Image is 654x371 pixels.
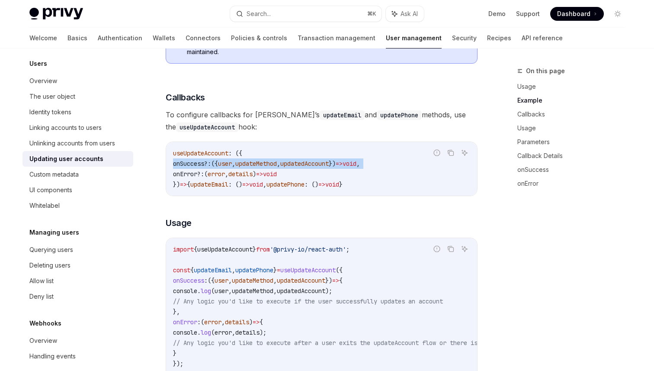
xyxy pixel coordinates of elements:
[173,245,194,253] span: import
[256,170,263,178] span: =>
[235,266,273,274] span: updatePhone
[173,287,197,295] span: console
[180,181,187,188] span: =>
[260,329,266,336] span: );
[197,245,253,253] span: useUpdateAccount
[386,28,442,48] a: User management
[280,160,329,168] span: updatedAccount
[325,277,332,284] span: })
[611,7,625,21] button: Toggle dark mode
[235,329,260,336] span: details
[29,138,115,148] div: Unlinking accounts from users
[22,258,133,273] a: Deleting users
[445,243,456,255] button: Copy the contents from the code block
[29,318,61,329] h5: Webhooks
[320,110,365,120] code: updateEmail
[232,160,235,168] span: ,
[231,28,287,48] a: Policies & controls
[526,66,565,76] span: On this page
[22,273,133,289] a: Allow list
[242,181,249,188] span: =>
[208,170,225,178] span: error
[517,135,632,149] a: Parameters
[29,123,102,133] div: Linking accounts to users
[22,242,133,258] a: Querying users
[260,318,263,326] span: {
[173,349,176,357] span: }
[522,28,563,48] a: API reference
[204,277,208,284] span: :
[166,217,192,229] span: Usage
[517,121,632,135] a: Usage
[22,104,133,120] a: Identity tokens
[235,160,277,168] span: updateMethod
[218,160,232,168] span: user
[253,245,256,253] span: }
[187,181,190,188] span: {
[228,170,253,178] span: details
[452,28,477,48] a: Security
[173,181,180,188] span: })
[263,170,277,178] span: void
[377,110,422,120] code: updatePhone
[166,91,205,103] span: Callbacks
[228,287,232,295] span: ,
[332,277,339,284] span: =>
[232,329,235,336] span: ,
[232,277,273,284] span: updateMethod
[431,147,442,158] button: Report incorrect code
[247,9,271,19] div: Search...
[190,181,228,188] span: updateEmail
[249,318,253,326] span: )
[517,163,632,177] a: onSuccess
[197,318,201,326] span: :
[201,287,211,295] span: log
[29,351,76,361] div: Handling events
[225,170,228,178] span: ,
[173,277,204,284] span: onSuccess
[194,245,197,253] span: {
[270,245,346,253] span: '@privy-io/react-auth'
[249,181,263,188] span: void
[201,318,204,326] span: (
[173,149,228,157] span: useUpdateAccount
[273,266,277,274] span: }
[325,181,339,188] span: void
[215,329,232,336] span: error
[277,266,280,274] span: =
[298,28,375,48] a: Transaction management
[386,6,424,22] button: Ask AI
[201,329,211,336] span: log
[517,80,632,94] a: Usage
[459,243,470,255] button: Ask AI
[253,170,256,178] span: )
[431,243,442,255] button: Report incorrect code
[29,107,71,117] div: Identity tokens
[305,181,318,188] span: : ()
[173,297,443,305] span: // Any logic you'd like to execute if the user successfully updates an account
[98,28,142,48] a: Authentication
[215,277,228,284] span: user
[204,318,221,326] span: error
[22,120,133,135] a: Linking accounts to users
[29,291,54,302] div: Deny list
[401,10,418,18] span: Ask AI
[22,348,133,364] a: Handling events
[517,107,632,121] a: Callbacks
[22,198,133,213] a: Whitelabel
[232,266,235,274] span: ,
[550,7,604,21] a: Dashboard
[29,58,47,69] h5: Users
[22,182,133,198] a: UI components
[67,28,87,48] a: Basics
[277,277,325,284] span: updatedAccount
[277,287,325,295] span: updatedAccount
[517,94,632,107] a: Example
[173,160,208,168] span: onSuccess?
[253,318,260,326] span: =>
[339,277,343,284] span: {
[232,287,273,295] span: updateMethod
[186,28,221,48] a: Connectors
[173,360,183,368] span: });
[29,245,73,255] div: Querying users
